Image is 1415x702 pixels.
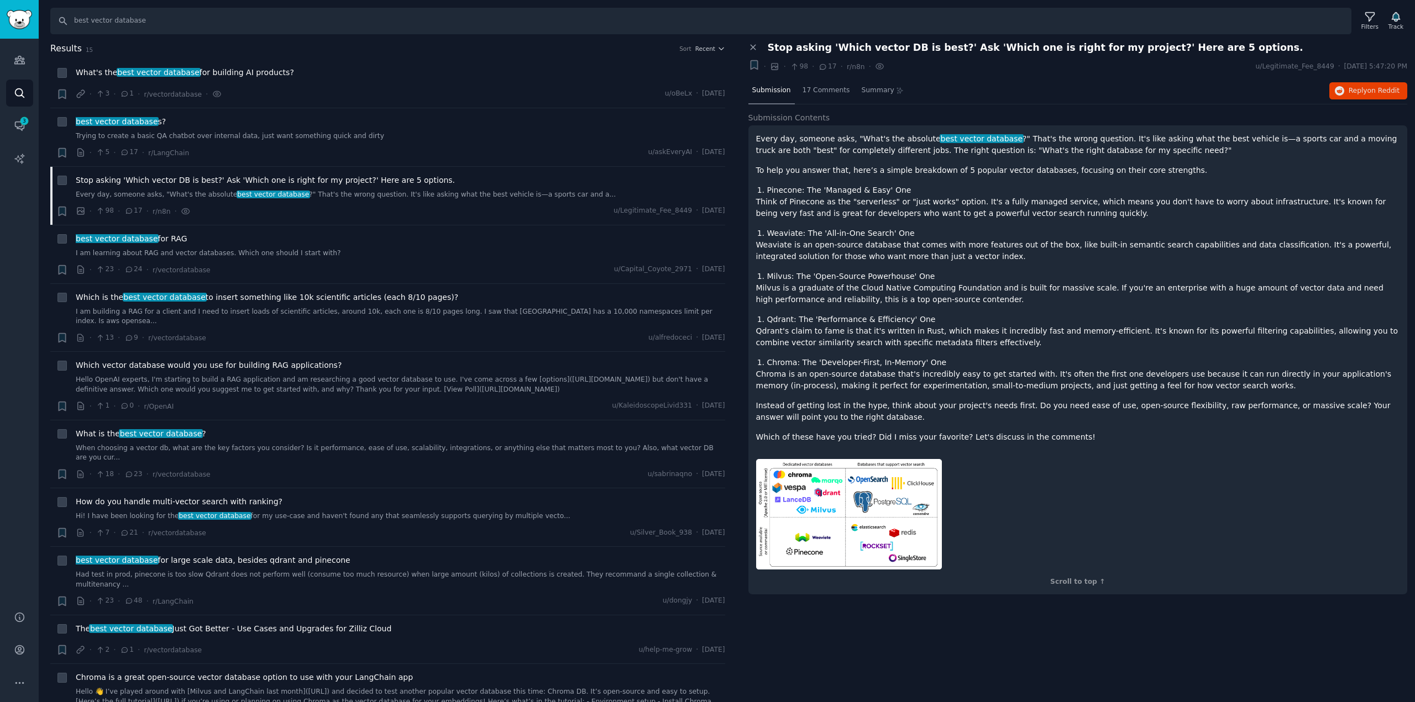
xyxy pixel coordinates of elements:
span: best vector database [89,624,173,633]
span: 9 [124,333,138,343]
span: best vector database [117,68,201,77]
span: on Reddit [1367,87,1400,94]
span: [DATE] [702,265,725,275]
span: r/vectordatabase [148,529,206,537]
img: GummySearch logo [7,10,32,29]
span: [DATE] [702,596,725,606]
a: I am building a RAG for a client and I need to insert loads of scientific articles, around 10k, e... [76,307,725,326]
span: How do you handle multi-vector search with ranking? [76,496,282,508]
span: 17 [818,62,836,72]
span: r/vectordatabase [153,471,211,478]
a: Every day, someone asks, "What's the absolutebest vector database?" That's the wrong question. It... [76,190,725,200]
span: Summary [861,86,894,96]
span: best vector database [237,191,310,198]
span: Results [50,42,82,56]
span: · [90,88,92,100]
a: best vector databasefor large scale data, besides qdrant and pinecone [76,555,350,566]
span: · [90,147,92,159]
span: 24 [124,265,143,275]
span: Submission Contents [748,112,830,124]
div: Sort [679,45,691,52]
span: What is the ? [76,428,206,440]
span: · [146,205,149,217]
span: r/vectordatabase [153,266,211,274]
span: u/KaleidoscopeLivid331 [612,401,692,411]
span: r/LangChain [153,598,193,605]
span: · [90,400,92,412]
p: Milvus is a graduate of the Cloud Native Computing Foundation and is built for massive scale. If ... [756,282,1400,305]
span: · [142,332,144,344]
span: best vector database [75,234,159,243]
span: · [696,528,698,538]
span: · [138,400,140,412]
button: Recent [695,45,725,52]
span: [DATE] [702,333,725,343]
span: Recent [695,45,715,52]
span: 1 [96,401,109,411]
span: [DATE] [702,645,725,655]
span: · [146,468,149,480]
a: Had test in prod, pinecone is too slow Qdrant does not perform well (consume too much resource) w... [76,570,725,589]
a: 3 [6,112,33,139]
span: · [113,644,116,656]
a: Trying to create a basic QA chatbot over internal data, just want something quick and dirty [76,131,725,141]
a: Thebest vector databaseJust Got Better - Use Cases and Upgrades for Zilliz Cloud [76,623,391,635]
span: · [118,205,120,217]
span: best vector database [123,293,207,302]
span: [DATE] [702,89,725,99]
span: · [175,205,177,217]
span: · [696,645,698,655]
span: u/askEveryAI [648,147,692,157]
span: The Just Got Better - Use Cases and Upgrades for Zilliz Cloud [76,623,391,635]
span: 18 [96,469,114,479]
div: Scroll to top ↑ [756,577,1400,587]
span: · [841,61,843,72]
span: · [118,595,120,607]
span: Chroma is a great open-source vector database option to use with your LangChain app [76,672,413,683]
span: · [696,333,698,343]
span: · [118,332,120,344]
span: 23 [124,469,143,479]
span: Which is the to insert something like 10k scientific articles (each 8/10 pages)? [76,292,458,303]
span: · [696,265,698,275]
span: Reply [1349,86,1400,96]
a: best vector databases? [76,116,166,128]
span: for RAG [76,233,187,245]
a: best vector databasefor RAG [76,233,187,245]
p: Weaviate is an open-source database that comes with more features out of the box, like built-in s... [756,239,1400,262]
span: · [90,644,92,656]
a: Hello OpenAI experts, I'm starting to build a RAG application and am researching a good vector da... [76,375,725,394]
li: Milvus: The 'Open-Source Powerhouse' One [767,271,1400,282]
li: Weaviate: The 'All-in-One Search' One [767,228,1400,239]
span: 98 [96,206,114,216]
span: Stop asking 'Which vector DB is best?' Ask 'Which one is right for my project?' Here are 5 options. [76,175,455,186]
span: · [90,332,92,344]
span: u/alfredoceci [648,333,692,343]
p: Qdrant's claim to fame is that it's written in Rust, which makes it incredibly fast and memory-ef... [756,325,1400,349]
span: [DATE] [702,528,725,538]
span: [DATE] [702,469,725,479]
a: Which is thebest vector databaseto insert something like 10k scientific articles (each 8/10 pages)? [76,292,458,303]
span: 21 [120,528,138,538]
span: 13 [96,333,114,343]
span: [DATE] [702,206,725,216]
span: best vector database [178,512,251,520]
span: · [138,88,140,100]
span: Stop asking 'Which vector DB is best?' Ask 'Which one is right for my project?' Here are 5 options. [768,42,1303,54]
span: [DATE] [702,147,725,157]
p: To help you answer that, here’s a simple breakdown of 5 popular vector databases, focusing on the... [756,165,1400,176]
span: u/Capital_Coyote_2971 [614,265,692,275]
span: u/Silver_Book_938 [630,528,692,538]
span: 3 [96,89,109,99]
span: r/vectordatabase [144,646,202,654]
span: r/LangChain [148,149,189,157]
span: 23 [96,596,114,606]
span: 48 [124,596,143,606]
span: 98 [790,62,808,72]
span: s? [76,116,166,128]
span: · [696,89,698,99]
span: 1 [120,645,134,655]
span: · [90,595,92,607]
span: · [869,61,871,72]
span: · [764,61,766,72]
